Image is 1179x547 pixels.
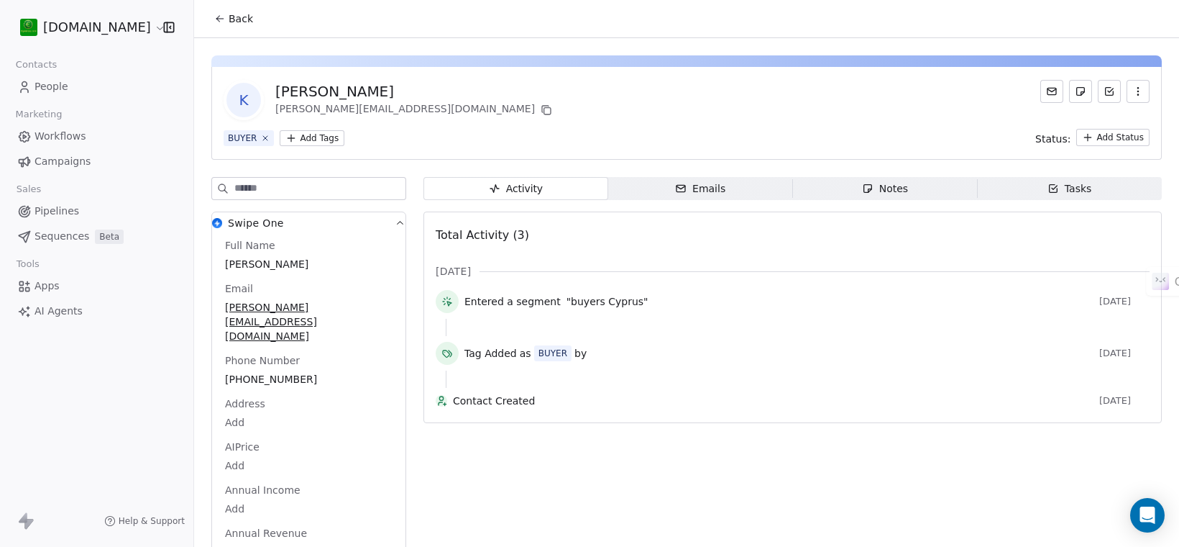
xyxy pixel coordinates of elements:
a: Campaigns [12,150,182,173]
span: Email [222,281,256,296]
span: [PERSON_NAME][EMAIL_ADDRESS][DOMAIN_NAME] [225,300,393,343]
span: [PHONE_NUMBER] [225,372,393,386]
button: Swipe OneSwipe One [212,212,405,238]
span: as [520,346,531,361]
div: Notes [862,181,908,196]
span: Add [225,502,393,516]
span: Add [225,415,393,430]
span: Full Name [222,238,278,253]
span: [DATE] [1099,348,1150,359]
a: Help & Support [104,515,185,527]
span: Address [222,397,268,411]
a: People [12,75,182,99]
span: Phone Number [222,353,303,368]
img: 439216937_921727863089572_7037892552807592703_n%20(1).jpg [20,19,37,36]
span: Tag Added [464,346,517,361]
img: Swipe One [212,218,222,228]
span: Sequences [35,229,89,244]
div: Emails [675,181,725,196]
span: "buyers Cyprus" [566,294,648,309]
button: [DOMAIN_NAME] [17,15,153,40]
span: Marketing [9,104,68,125]
span: Swipe One [228,216,284,230]
span: Contacts [9,54,63,76]
span: Annual Revenue [222,526,310,541]
div: [PERSON_NAME][EMAIL_ADDRESS][DOMAIN_NAME] [275,101,555,119]
div: Open Intercom Messenger [1130,498,1165,533]
button: Back [206,6,262,32]
a: Apps [12,274,182,298]
span: Tools [10,253,45,275]
span: [DATE] [1099,296,1150,307]
span: Sales [10,178,47,200]
span: Back [229,12,253,26]
button: Add Status [1076,129,1150,146]
a: SequencesBeta [12,225,182,248]
a: AI Agents [12,299,182,323]
button: Add Tags [280,130,344,146]
div: [PERSON_NAME] [275,81,555,101]
span: People [35,79,68,94]
span: [DOMAIN_NAME] [43,18,151,37]
span: Campaigns [35,154,91,169]
span: [PERSON_NAME] [225,257,393,271]
span: Help & Support [119,515,185,527]
span: Apps [35,279,60,294]
span: K [226,83,261,117]
a: Workflows [12,125,182,148]
span: [DATE] [436,264,471,279]
span: [DATE] [1099,395,1150,407]
div: Tasks [1047,181,1092,196]
span: AIPrice [222,440,262,454]
span: Add [225,458,393,473]
div: BUYER [538,347,567,360]
span: by [574,346,587,361]
div: BUYER [228,132,257,145]
span: Contact Created [453,394,1093,408]
span: Pipelines [35,204,79,219]
span: Status: [1035,132,1070,146]
span: Annual Income [222,483,303,497]
span: Beta [95,230,124,244]
a: Pipelines [12,199,182,223]
span: Total Activity (3) [436,228,529,242]
span: AI Agents [35,304,83,319]
span: Workflows [35,129,86,144]
span: Entered a segment [464,294,561,309]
